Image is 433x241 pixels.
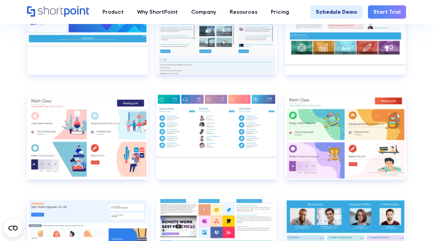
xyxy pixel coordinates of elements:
[96,5,130,19] a: Product
[271,8,289,16] div: Pricing
[285,94,406,191] a: Microsoft Teams Primary School
[230,8,257,16] div: Resources
[184,5,223,19] a: Company
[27,94,148,191] a: Microsoft Teams High School
[368,5,406,19] a: Start Trial
[130,5,184,19] a: Why ShortPoint
[191,8,216,16] div: Company
[137,8,178,16] div: Why ShortPoint
[310,5,363,19] a: Schedule Demo
[264,5,296,19] a: Pricing
[27,6,89,18] a: Home
[156,94,277,191] a: Microsoft Teams Knowledge Base
[102,8,124,16] div: Product
[223,5,264,19] a: Resources
[4,219,22,237] button: Open CMP widget
[296,153,433,241] iframe: Chat Widget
